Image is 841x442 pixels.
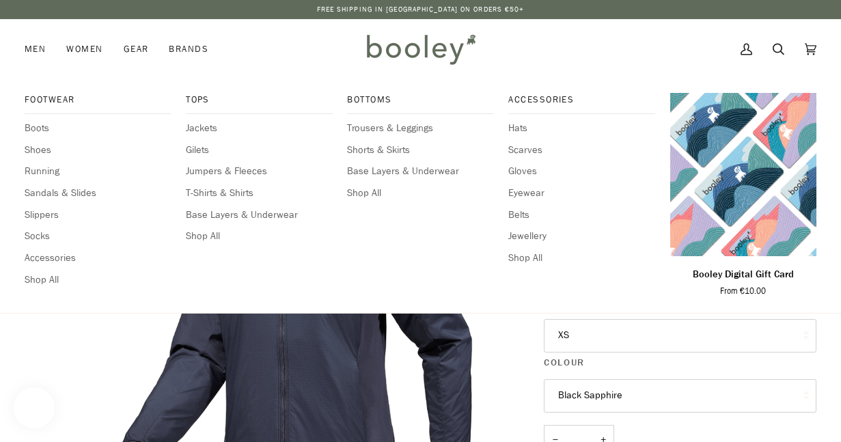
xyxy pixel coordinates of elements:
[169,42,208,56] span: Brands
[544,379,816,413] button: Black Sapphire
[25,121,171,136] a: Boots
[25,251,171,266] a: Accessories
[25,42,46,56] span: Men
[186,186,332,201] a: T-Shirts & Shirts
[186,121,332,136] a: Jackets
[25,229,171,244] a: Socks
[186,143,332,158] a: Gilets
[670,93,816,255] product-grid-item-variant: €10.00
[720,285,766,297] span: From €10.00
[25,273,171,288] a: Shop All
[544,355,584,370] span: Colour
[508,164,654,179] a: Gloves
[347,186,493,201] a: Shop All
[186,229,332,244] a: Shop All
[508,93,654,114] a: Accessories
[113,19,159,79] a: Gear
[508,229,654,244] a: Jewellery
[508,143,654,158] a: Scarves
[544,319,816,353] button: XS
[186,208,332,223] a: Base Layers & Underwear
[347,164,493,179] a: Base Layers & Underwear
[186,93,332,107] span: Tops
[508,93,654,107] span: Accessories
[25,93,171,114] a: Footwear
[25,208,171,223] a: Slippers
[347,121,493,136] a: Trousers & Leggings
[186,164,332,179] a: Jumpers & Fleeces
[186,93,332,114] a: Tops
[158,19,219,79] a: Brands
[317,4,525,15] p: Free Shipping in [GEOGRAPHIC_DATA] on Orders €50+
[66,42,102,56] span: Women
[508,121,654,136] a: Hats
[25,143,171,158] a: Shoes
[508,186,654,201] a: Eyewear
[347,93,493,114] a: Bottoms
[25,186,171,201] a: Sandals & Slides
[670,93,816,255] a: Booley Digital Gift Card
[693,267,794,282] p: Booley Digital Gift Card
[124,42,149,56] span: Gear
[25,164,171,179] a: Running
[25,19,56,79] a: Men
[56,19,113,79] div: Women Footwear Boots Shoes Running Sandals & Slides Slippers Socks Accessories Shop All Tops Jack...
[347,93,493,107] span: Bottoms
[25,93,171,107] span: Footwear
[347,143,493,158] a: Shorts & Skirts
[670,262,816,298] a: Booley Digital Gift Card
[508,208,654,223] a: Belts
[56,19,113,79] a: Women
[361,29,480,69] img: Booley
[14,387,55,428] iframe: Button to open loyalty program pop-up
[670,93,816,297] product-grid-item: Booley Digital Gift Card
[508,251,654,266] a: Shop All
